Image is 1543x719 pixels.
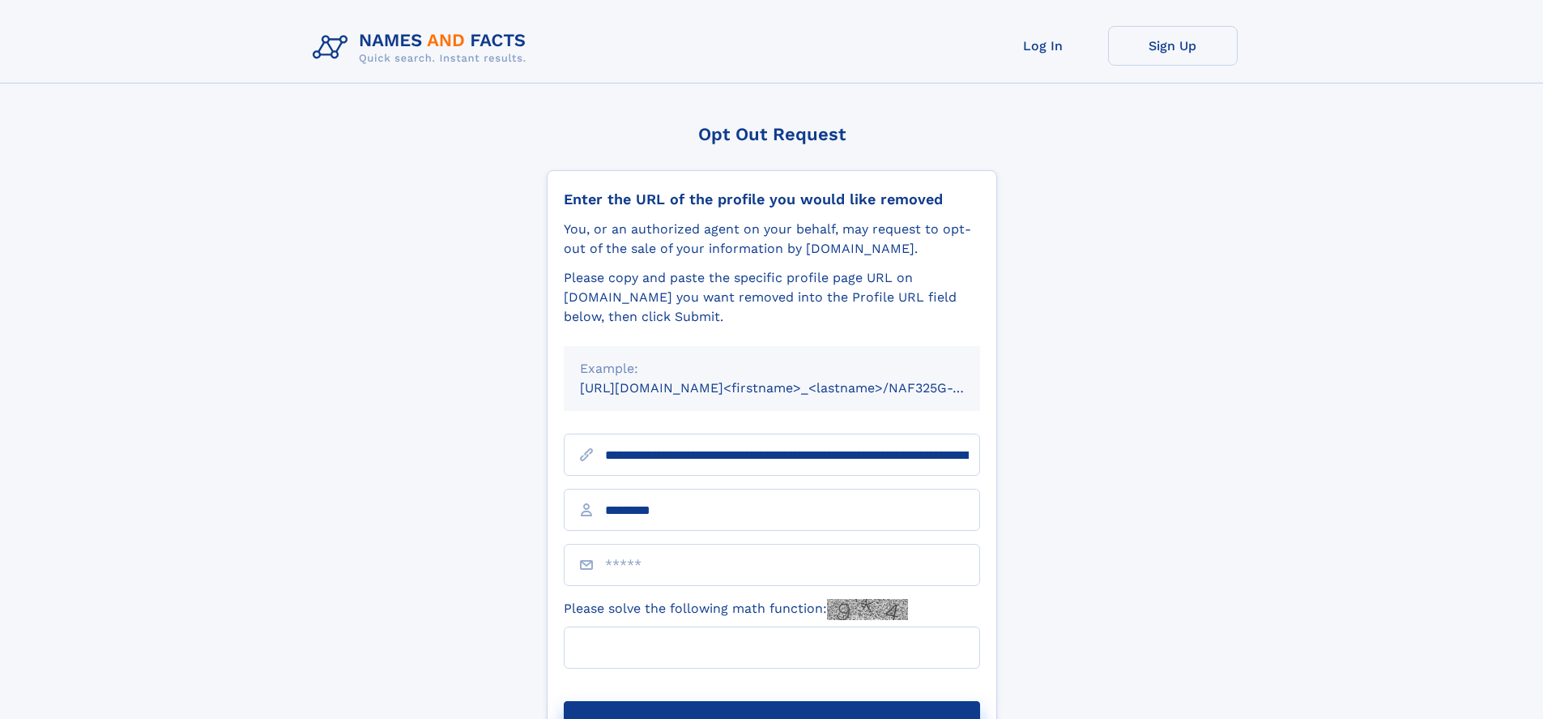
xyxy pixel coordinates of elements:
div: Enter the URL of the profile you would like removed [564,190,980,208]
a: Log In [978,26,1108,66]
small: [URL][DOMAIN_NAME]<firstname>_<lastname>/NAF325G-xxxxxxxx [580,380,1011,396]
div: You, or an authorized agent on your behalf, may request to opt-out of the sale of your informatio... [564,220,980,259]
div: Opt Out Request [547,124,997,144]
div: Please copy and paste the specific profile page URL on [DOMAIN_NAME] you want removed into the Pr... [564,268,980,327]
a: Sign Up [1108,26,1238,66]
label: Please solve the following math function: [564,599,908,620]
img: Logo Names and Facts [306,26,539,70]
div: Example: [580,359,964,379]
